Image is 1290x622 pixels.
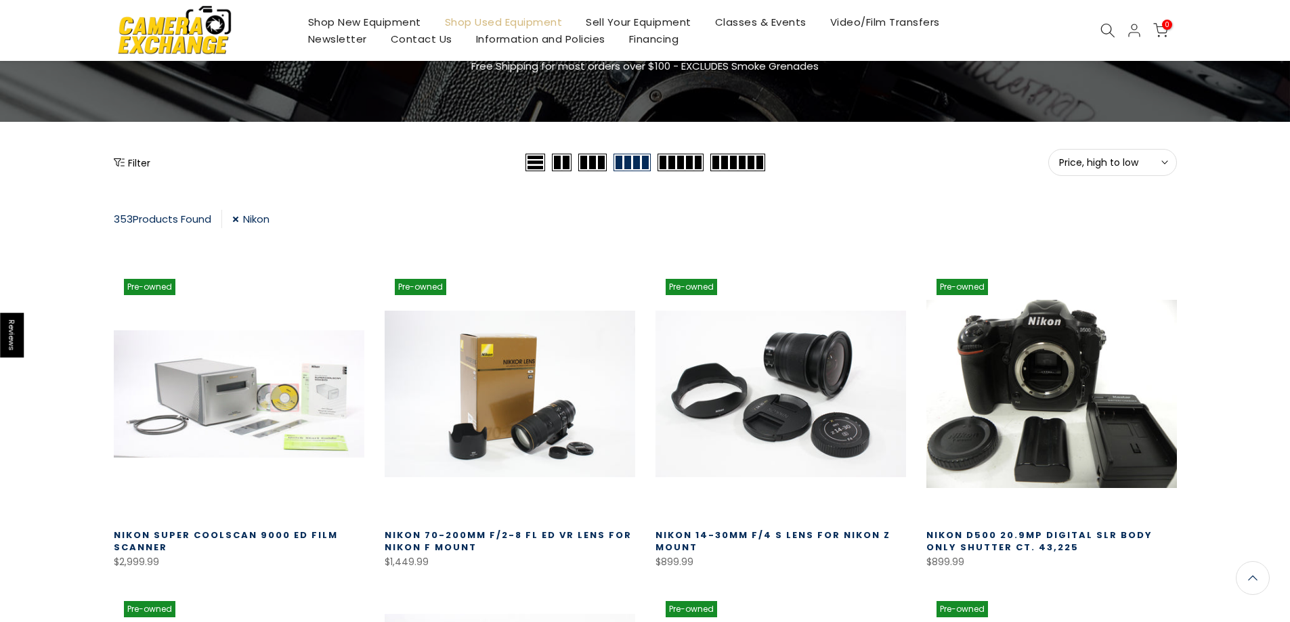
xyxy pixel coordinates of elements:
div: Products Found [114,210,222,228]
a: Shop New Equipment [296,14,433,30]
div: $899.99 [655,554,906,571]
button: Show filters [114,156,150,169]
span: 353 [114,212,133,226]
span: Price, high to low [1059,156,1166,169]
a: Nikon [232,210,270,228]
span: 0 [1162,20,1172,30]
div: $899.99 [926,554,1177,571]
a: Financing [617,30,691,47]
div: $1,449.99 [385,554,635,571]
a: 0 [1153,23,1168,38]
a: Newsletter [296,30,379,47]
a: Classes & Events [703,14,818,30]
a: Sell Your Equipment [574,14,704,30]
a: Video/Film Transfers [818,14,951,30]
a: Nikon D500 20.9mp Digital SLR Body Only Shutter Ct. 43,225 [926,529,1153,554]
a: Back to the top [1236,561,1270,595]
a: Nikon 70-200mm f/2-8 FL ED VR Lens for Nikon F Mount [385,529,632,554]
div: $2,999.99 [114,554,364,571]
button: Price, high to low [1048,149,1177,176]
a: Shop Used Equipment [433,14,574,30]
a: Nikon Super Coolscan 9000 ED Film Scanner [114,529,338,554]
a: Contact Us [379,30,464,47]
p: Free Shipping for most orders over $100 - EXCLUDES Smoke Grenades [391,58,899,74]
a: Nikon 14-30mm f/4 S Lens for Nikon Z Mount [655,529,890,554]
a: Information and Policies [464,30,617,47]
